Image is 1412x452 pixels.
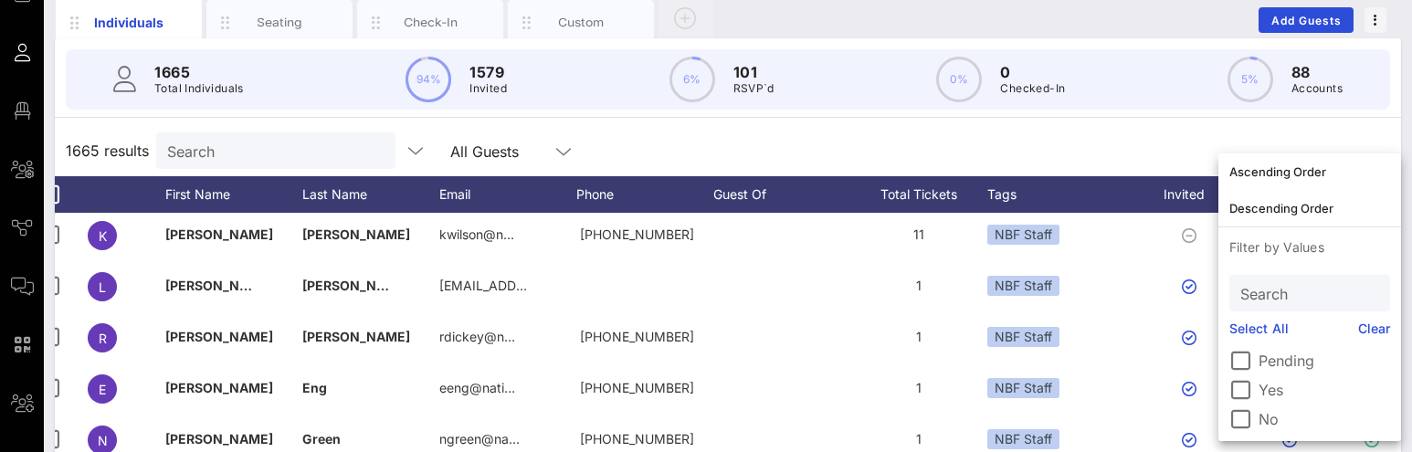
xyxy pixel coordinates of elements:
p: 1579 [469,61,507,83]
div: NBF Staff [987,429,1059,449]
div: Descending Order [1229,201,1390,215]
span: [PERSON_NAME] [165,431,273,447]
span: Eng [302,380,327,395]
span: +19096416180 [580,380,694,395]
p: 1665 [154,61,244,83]
span: [PERSON_NAME] [302,226,410,242]
div: NBF Staff [987,327,1059,347]
p: Checked-In [1000,79,1065,98]
a: Clear [1358,319,1391,339]
p: Accounts [1291,79,1343,98]
span: [PERSON_NAME] [165,278,273,293]
div: Last Name [302,176,439,213]
div: Guest Of [713,176,850,213]
div: Custom [541,14,622,31]
span: [PERSON_NAME] [165,329,273,344]
div: Email [439,176,576,213]
span: [PERSON_NAME] [302,278,410,293]
div: All Guests [439,132,585,169]
div: NBF Staff [987,225,1059,245]
span: +15134047489 [580,329,694,344]
div: Ascending Order [1229,164,1390,179]
span: [EMAIL_ADDRESS][DOMAIN_NAME] [439,278,659,293]
div: Seating [239,14,321,31]
label: No [1259,410,1390,428]
p: 0 [1000,61,1065,83]
p: rdickey@n… [439,311,515,363]
button: Add Guests [1259,7,1354,33]
div: Tags [987,176,1143,213]
p: kwilson@n… [439,209,514,260]
div: All Guests [450,143,519,160]
span: L [99,279,106,295]
span: +16467626311 [580,226,694,242]
span: K [99,228,107,244]
div: First Name [165,176,302,213]
p: Filter by Values [1218,227,1401,268]
p: Total Individuals [154,79,244,98]
span: 1665 results [66,140,149,162]
span: E [99,382,106,397]
span: [PERSON_NAME] [165,380,273,395]
div: 11 [850,209,987,260]
div: Invited [1143,176,1243,213]
div: 1 [850,363,987,414]
a: Select All [1229,319,1289,339]
p: Invited [469,79,507,98]
div: 1 [850,311,987,363]
p: 101 [733,61,774,83]
span: N [98,433,108,448]
label: Yes [1259,381,1390,399]
p: RSVP`d [733,79,774,98]
span: R [99,331,107,346]
span: Add Guests [1270,14,1343,27]
div: Phone [576,176,713,213]
div: Check-In [390,14,471,31]
div: 1 [850,260,987,311]
label: Pending [1259,352,1390,370]
div: NBF Staff [987,276,1059,296]
p: 88 [1291,61,1343,83]
span: +18056303998 [580,431,694,447]
div: Total Tickets [850,176,987,213]
div: NBF Staff [987,378,1059,398]
span: Green [302,431,341,447]
span: [PERSON_NAME] [165,226,273,242]
div: Individuals [89,13,170,32]
span: [PERSON_NAME] [302,329,410,344]
p: eeng@nati… [439,363,515,414]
